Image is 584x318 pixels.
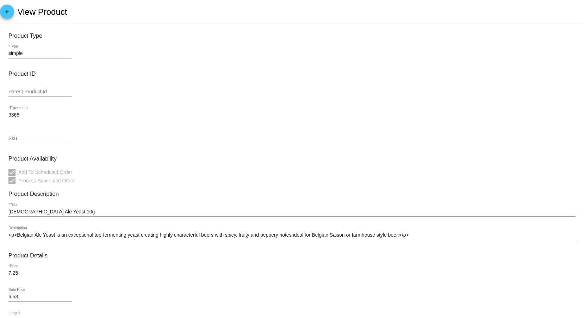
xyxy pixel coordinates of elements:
[8,112,72,118] input: *External Id
[3,9,11,18] mat-icon: arrow_back
[8,270,72,276] input: *Price
[8,209,576,215] input: *Title
[8,252,576,259] h3: Product Details
[8,191,576,197] h3: Product Description
[18,168,72,176] span: Add To Scheduled Order
[18,176,75,185] span: Process Scheduled Order
[8,155,576,162] h3: Product Availability
[8,136,72,142] input: Sku
[8,232,576,238] input: Description
[8,70,576,77] h3: Product ID
[8,89,72,95] input: Parent Product Id
[17,7,67,17] h2: View Product
[8,294,72,300] input: Sale Price
[8,32,576,39] h3: Product Type
[8,51,72,56] input: *Type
